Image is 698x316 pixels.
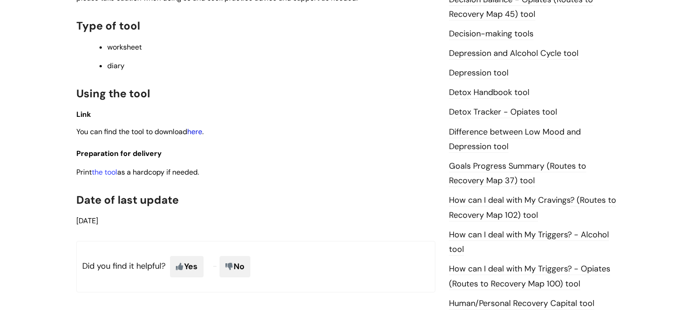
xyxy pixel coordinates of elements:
[449,229,609,256] a: How can I deal with My Triggers? - Alcohol tool
[76,19,140,33] span: Type of tool
[449,126,581,153] a: Difference between Low Mood and Depression tool
[92,167,117,177] a: the tool
[170,256,204,277] span: Yes
[449,106,557,118] a: Detox Tracker - Opiates tool
[449,195,616,221] a: How can I deal with My Cravings? (Routes to Recovery Map 102) tool
[449,161,586,187] a: Goals Progress Summary (Routes to Recovery Map 37) tool
[107,42,142,52] span: worksheet
[107,61,125,70] span: diary
[219,256,250,277] span: No
[76,127,204,136] span: You can find the tool to download .
[76,110,91,119] span: Link
[76,149,162,158] span: Preparation for delivery
[449,48,578,60] a: Depression and Alcohol Cycle tool
[449,28,533,40] a: Decision-making tools
[76,241,435,292] p: Did you find it helpful?
[449,87,529,99] a: Detox Handbook tool
[449,298,594,310] a: Human/Personal Recovery Capital tool
[76,193,179,207] span: Date of last update
[76,167,199,177] span: Print as a hardcopy if needed.
[76,86,150,100] span: Using the tool
[449,263,610,290] a: How can I deal with My Triggers? - Opiates (Routes to Recovery Map 100) tool
[449,67,509,79] a: Depression tool
[187,127,202,136] a: here
[76,216,98,226] span: [DATE]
